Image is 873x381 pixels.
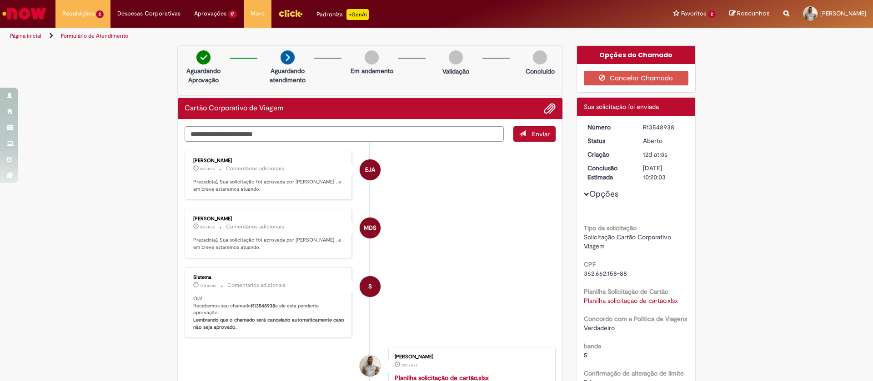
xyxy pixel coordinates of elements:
[278,6,303,20] img: click_logo_yellow_360x200.png
[584,351,587,359] span: 5
[200,224,215,230] time: 22/09/2025 18:48:02
[360,159,381,180] div: Emilio Jose Andres Casado
[581,163,637,182] dt: Conclusão Estimada
[228,10,237,18] span: 17
[581,123,637,132] dt: Número
[584,315,687,323] b: Concordo com a Política de Viagens
[193,178,345,193] p: Prezado(a), Sua solicitação foi aprovada por [PERSON_NAME] , e em breve estaremos atuando.
[584,287,668,296] b: Planilha Solicitação de Cartão
[708,10,716,18] span: 2
[200,166,215,172] time: 23/09/2025 11:20:03
[365,50,379,64] img: img-circle-grey.png
[193,158,345,163] div: [PERSON_NAME]
[196,50,211,64] img: check-circle-green.png
[584,224,637,232] b: Tipo da solicitação
[360,218,381,238] div: Mariana De Senna Silva Araujo
[226,165,284,173] small: Comentários adicionais
[643,150,685,159] div: 18/09/2025 21:24:06
[364,217,376,239] span: MDS
[577,46,696,64] div: Opções do Chamado
[351,66,393,75] p: Em andamento
[368,276,372,297] span: S
[200,283,216,288] time: 18/09/2025 21:24:18
[681,9,706,18] span: Favoritos
[193,317,346,331] b: Lembrando que o chamado será cancelado automaticamente caso não seja aprovado.
[729,10,770,18] a: Rascunhos
[643,150,667,158] span: 12d atrás
[193,295,345,331] p: Olá! Recebemos seu chamado e ele esta pendente aprovação.
[584,71,689,85] button: Cancelar Chamado
[643,150,667,158] time: 18/09/2025 21:24:06
[395,354,546,360] div: [PERSON_NAME]
[346,9,369,20] p: +GenAi
[266,66,310,84] p: Aguardando atendimento
[7,28,575,45] ul: Trilhas de página
[117,9,181,18] span: Despesas Corporativas
[544,103,556,114] button: Adicionar anexos
[532,130,550,138] span: Enviar
[584,342,601,350] b: banda
[643,163,685,182] div: [DATE] 10:20:03
[584,260,596,268] b: CPF
[401,362,417,368] span: 12d atrás
[62,9,94,18] span: Requisições
[10,32,41,40] a: Página inicial
[584,233,673,250] span: Solicitação Cartão Corporativo Viagem
[251,302,275,309] b: R13548938
[737,9,770,18] span: Rascunhos
[316,9,369,20] div: Padroniza
[200,283,216,288] span: 12d atrás
[194,9,226,18] span: Aprovações
[442,67,469,76] p: Validação
[820,10,866,17] span: [PERSON_NAME]
[193,275,345,280] div: Sistema
[513,126,556,142] button: Enviar
[533,50,547,64] img: img-circle-grey.png
[1,5,48,23] img: ServiceNow
[643,123,685,132] div: R13548938
[584,269,627,277] span: 362.662.158-88
[584,297,678,305] a: Download de Planilha solicitação de cartão.xlsx
[401,362,417,368] time: 18/09/2025 21:23:15
[61,32,128,40] a: Formulário de Atendimento
[360,276,381,297] div: System
[449,50,463,64] img: img-circle-grey.png
[581,150,637,159] dt: Criação
[227,282,286,289] small: Comentários adicionais
[181,66,226,84] p: Aguardando Aprovação
[185,104,283,113] h2: Cartão Corporativo de Viagem Histórico de tíquete
[365,159,375,181] span: EJA
[193,237,345,251] p: Prezado(a), Sua solicitação foi aprovada por [PERSON_NAME] , e em breve estaremos atuando.
[281,50,295,64] img: arrow-next.png
[643,136,685,145] div: Aberto
[526,67,555,76] p: Concluído
[360,356,381,376] div: Caio Silva Poitena
[193,216,345,222] div: [PERSON_NAME]
[200,166,215,172] span: 8d atrás
[584,103,659,111] span: Sua solicitação foi enviada
[251,9,265,18] span: More
[200,224,215,230] span: 8d atrás
[584,324,615,332] span: Verdadeiro
[226,223,284,231] small: Comentários adicionais
[584,369,684,377] b: Confirmação de alteração de limite
[96,10,104,18] span: 2
[185,126,504,142] textarea: Digite sua mensagem aqui...
[581,136,637,145] dt: Status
